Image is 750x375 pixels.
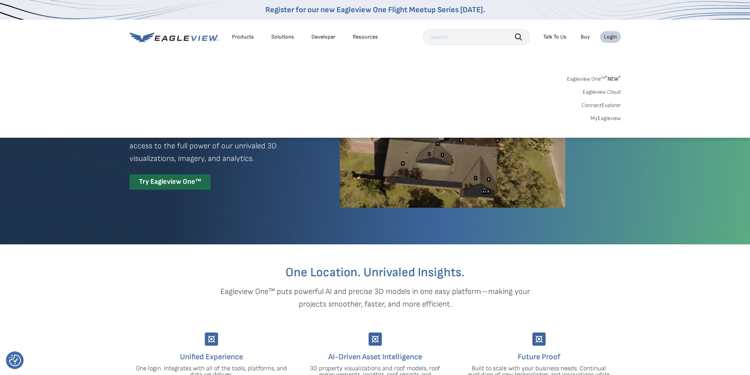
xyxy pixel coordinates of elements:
h4: Unified Experience [135,351,287,363]
span: NEW [605,76,621,82]
img: Revisit consent button [9,355,21,366]
h2: One Location. Unrivaled Insights. [135,266,615,279]
img: Group-9744.svg [532,333,546,346]
a: Developer [311,33,335,41]
p: A premium digital experience that provides seamless access to the full power of our unrivaled 3D ... [130,127,311,165]
input: Search [423,29,530,45]
div: Try Eagleview One™ [130,174,211,190]
a: ConnectExplorer [581,102,621,109]
h4: Future Proof [463,351,615,363]
button: Consent Preferences [9,355,21,366]
img: Group-9744.svg [369,333,382,346]
p: Eagleview One™ puts powerful AI and precise 3D models in one easy platform—making your projects s... [207,285,544,310]
a: Register for our new Eagleview One Flight Meetup Series [DATE]. [265,5,485,15]
div: Login [604,33,617,41]
div: Talk To Us [543,33,567,41]
div: Resources [353,33,378,41]
a: Eagleview One™*NEW* [567,73,621,82]
img: Group-9744.svg [205,333,218,346]
a: Eagleview Cloud [583,89,621,96]
a: Buy [581,33,590,41]
h4: AI-Driven Asset Intelligence [299,351,451,363]
a: MyEagleview [591,115,621,122]
div: Products [232,33,254,41]
div: Solutions [271,33,294,41]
